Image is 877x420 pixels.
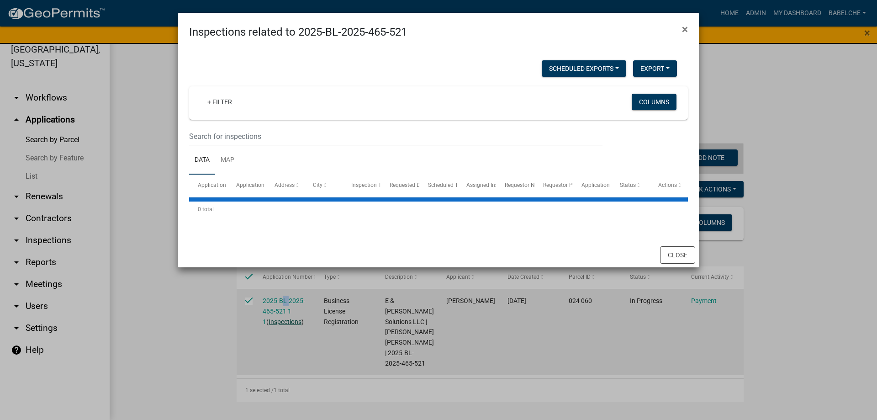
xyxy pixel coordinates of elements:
[675,16,695,42] button: Close
[343,175,381,197] datatable-header-cell: Inspection Type
[573,175,611,197] datatable-header-cell: Application Description
[304,175,343,197] datatable-header-cell: City
[275,182,295,188] span: Address
[189,198,688,221] div: 0 total
[650,175,688,197] datatable-header-cell: Actions
[419,175,458,197] datatable-header-cell: Scheduled Time
[620,182,636,188] span: Status
[542,60,626,77] button: Scheduled Exports
[534,175,573,197] datatable-header-cell: Requestor Phone
[496,175,534,197] datatable-header-cell: Requestor Name
[189,127,602,146] input: Search for inspections
[266,175,304,197] datatable-header-cell: Address
[313,182,322,188] span: City
[611,175,650,197] datatable-header-cell: Status
[458,175,496,197] datatable-header-cell: Assigned Inspector
[189,175,227,197] datatable-header-cell: Application
[682,23,688,36] span: ×
[236,182,278,188] span: Application Type
[428,182,467,188] span: Scheduled Time
[215,146,240,175] a: Map
[189,146,215,175] a: Data
[466,182,513,188] span: Assigned Inspector
[632,94,676,110] button: Columns
[381,175,419,197] datatable-header-cell: Requested Date
[351,182,390,188] span: Inspection Type
[660,246,695,264] button: Close
[581,182,639,188] span: Application Description
[390,182,428,188] span: Requested Date
[658,182,677,188] span: Actions
[505,182,546,188] span: Requestor Name
[227,175,266,197] datatable-header-cell: Application Type
[198,182,226,188] span: Application
[633,60,677,77] button: Export
[189,24,407,40] h4: Inspections related to 2025-BL-2025-465-521
[543,182,585,188] span: Requestor Phone
[200,94,239,110] a: + Filter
